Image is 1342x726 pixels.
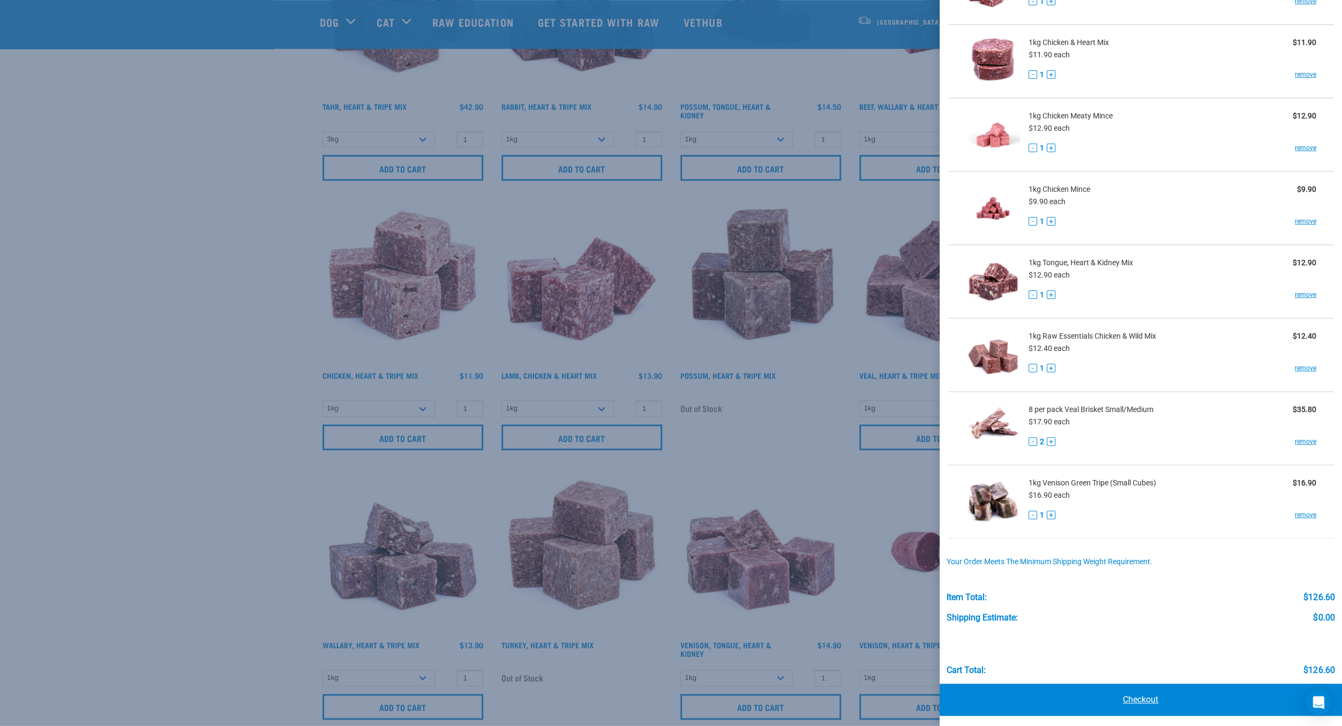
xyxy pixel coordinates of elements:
[947,665,986,675] div: Cart total:
[1029,144,1037,152] button: -
[1029,217,1037,226] button: -
[1029,184,1090,195] span: 1kg Chicken Mince
[1029,477,1156,489] span: 1kg Venison Green Tripe (Small Cubes)
[947,593,987,602] div: Item Total:
[965,474,1021,529] img: Venison Green Tripe (Small Cubes)
[1047,511,1055,519] button: +
[965,181,1021,236] img: Chicken Mince
[1029,110,1113,122] span: 1kg Chicken Meaty Mince
[1293,38,1316,47] strong: $11.90
[1295,143,1316,153] a: remove
[1029,70,1037,79] button: -
[1040,289,1044,301] span: 1
[1040,143,1044,154] span: 1
[1295,363,1316,373] a: remove
[1040,510,1044,521] span: 1
[1029,37,1109,48] span: 1kg Chicken & Heart Mix
[1047,144,1055,152] button: +
[1040,363,1044,374] span: 1
[1293,258,1316,267] strong: $12.90
[1029,491,1070,499] span: $16.90 each
[1029,271,1070,279] span: $12.90 each
[1029,331,1156,342] span: 1kg Raw Essentials Chicken & Wild Mix
[965,401,1021,456] img: Veal Brisket Small/Medium
[965,254,1021,309] img: Tongue, Heart & Kidney Mix
[1040,69,1044,80] span: 1
[1047,290,1055,299] button: +
[1029,437,1037,446] button: -
[1297,185,1316,193] strong: $9.90
[965,107,1021,162] img: Chicken Meaty Mince
[1029,404,1153,415] span: 8 per pack Veal Brisket Small/Medium
[1029,50,1070,59] span: $11.90 each
[1029,290,1037,299] button: -
[1313,613,1334,623] div: $0.00
[1295,437,1316,446] a: remove
[1029,197,1066,206] span: $9.90 each
[1029,417,1070,426] span: $17.90 each
[1295,70,1316,79] a: remove
[1029,364,1037,372] button: -
[1029,344,1070,353] span: $12.40 each
[1029,257,1133,268] span: 1kg Tongue, Heart & Kidney Mix
[1293,405,1316,414] strong: $35.80
[1293,111,1316,120] strong: $12.90
[1303,593,1334,602] div: $126.60
[947,558,1334,566] div: Your order meets the minimum shipping weight requirement.
[947,613,1018,623] div: Shipping Estimate:
[1295,290,1316,300] a: remove
[1047,70,1055,79] button: +
[1295,510,1316,520] a: remove
[1303,665,1334,675] div: $126.60
[1047,364,1055,372] button: +
[1047,437,1055,446] button: +
[1293,332,1316,340] strong: $12.40
[1029,124,1070,132] span: $12.90 each
[1295,216,1316,226] a: remove
[1047,217,1055,226] button: +
[1293,478,1316,487] strong: $16.90
[1029,511,1037,519] button: -
[1306,690,1331,715] div: Open Intercom Messenger
[1040,436,1044,447] span: 2
[965,327,1021,383] img: Raw Essentials Chicken & Wild Mix
[1040,216,1044,227] span: 1
[965,34,1021,89] img: Chicken & Heart Mix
